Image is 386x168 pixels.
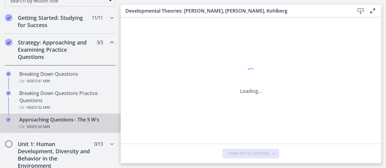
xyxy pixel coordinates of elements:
span: · 32 min [37,104,50,111]
span: 0 / 13 [94,140,103,148]
i: Completed [6,117,11,122]
h2: Strategy: Approaching and Examining Practice Questions [18,39,91,60]
div: Breaking Down Questions [19,70,113,85]
div: Breaking Down Questions Practice Questions [19,90,113,111]
i: Completed [6,91,11,96]
button: Complete & continue [223,149,279,158]
div: Approaching Questions - The 5 W's [19,116,113,130]
span: · 20 min [37,123,50,130]
div: Video [19,104,113,111]
span: 3 / 3 [96,39,103,46]
div: Video [19,78,113,85]
div: Video [19,123,113,130]
span: 11 / 11 [92,14,103,21]
i: Completed [6,72,11,76]
i: Completed [5,39,12,46]
h2: Getting Started: Studying for Success [18,14,91,29]
span: Complete & continue [227,151,270,156]
p: Loading... [240,87,262,95]
i: Completed [5,14,12,21]
h3: Developmental Theories: [PERSON_NAME], [PERSON_NAME], Kohlberg [125,7,345,14]
div: 1 [240,66,262,80]
span: · 41 min [37,78,50,85]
